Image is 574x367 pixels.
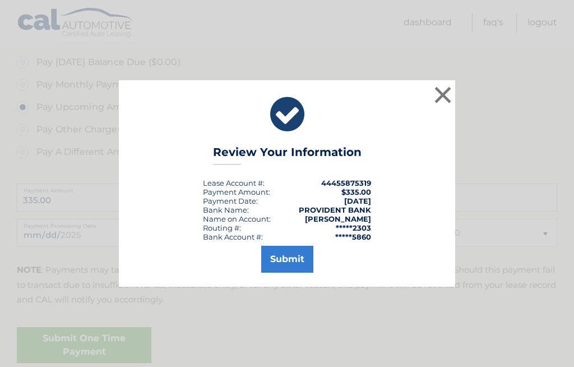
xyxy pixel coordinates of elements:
h3: Review Your Information [213,145,362,165]
button: × [432,84,454,106]
div: Lease Account #: [203,178,265,187]
div: Routing #: [203,223,241,232]
span: $335.00 [341,187,371,196]
strong: [PERSON_NAME] [305,214,371,223]
div: Bank Name: [203,205,249,214]
span: [DATE] [344,196,371,205]
strong: 44455875319 [321,178,371,187]
span: Payment Date [203,196,256,205]
div: : [203,196,258,205]
button: Submit [261,246,313,273]
div: Bank Account #: [203,232,263,241]
div: Payment Amount: [203,187,270,196]
div: Name on Account: [203,214,271,223]
strong: PROVIDENT BANK [299,205,371,214]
